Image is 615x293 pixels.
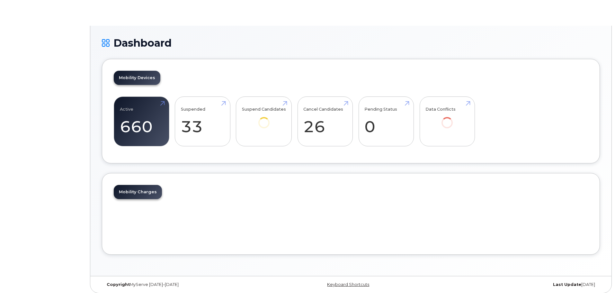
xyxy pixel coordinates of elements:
a: Suspend Candidates [242,100,286,137]
a: Mobility Charges [114,185,162,199]
a: Data Conflicts [425,100,469,137]
strong: Last Update [553,282,581,287]
div: MyServe [DATE]–[DATE] [102,282,268,287]
a: Pending Status 0 [364,100,408,143]
div: [DATE] [434,282,600,287]
a: Keyboard Shortcuts [327,282,369,287]
a: Cancel Candidates 26 [303,100,347,143]
a: Suspended 33 [181,100,224,143]
a: Mobility Devices [114,71,160,85]
h1: Dashboard [102,37,600,49]
strong: Copyright [107,282,130,287]
a: Active 660 [120,100,163,143]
